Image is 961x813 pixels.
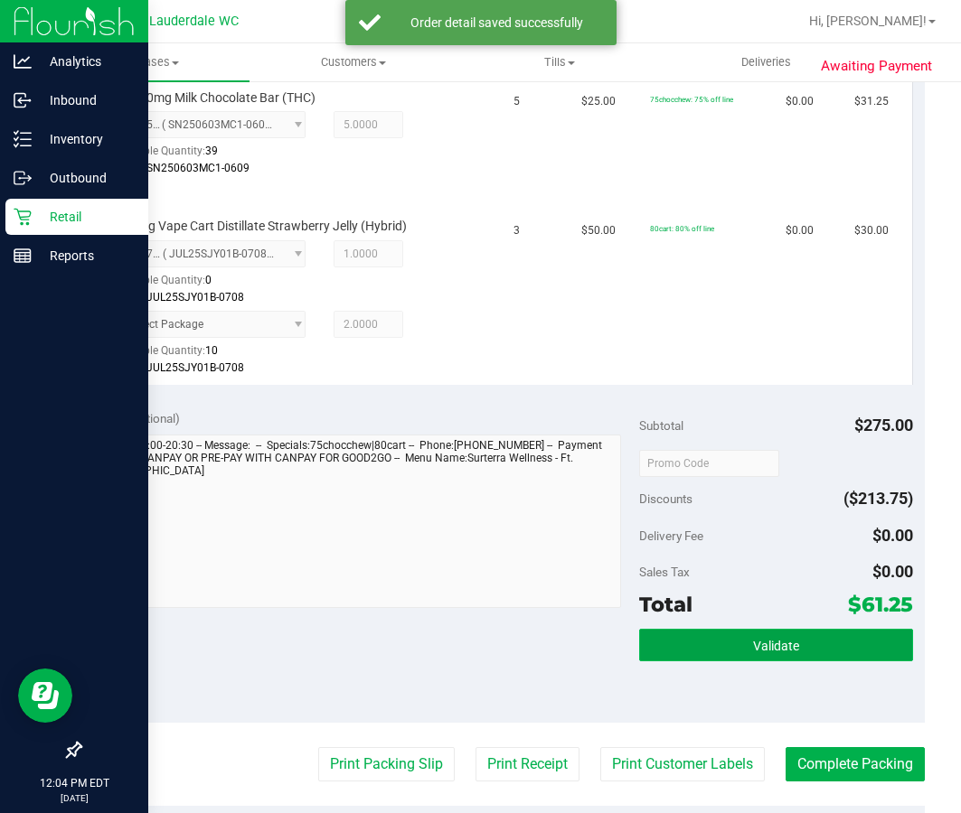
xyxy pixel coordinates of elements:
div: Order detail saved successfully [391,14,603,32]
span: FT 0.5g Vape Cart Distillate Strawberry Jelly (Hybrid) [113,218,407,235]
span: ($213.75) [843,489,913,508]
p: 12:04 PM EDT [8,775,140,791]
button: Validate [639,629,913,661]
inline-svg: Inbound [14,91,32,109]
span: Tills [457,54,662,70]
span: HT 100mg Milk Chocolate Bar (THC) [113,89,316,107]
span: 3 [513,222,520,239]
span: Discounts [639,482,692,515]
span: 10 [205,344,218,357]
div: Available Quantity: [113,267,316,303]
span: Hi, [PERSON_NAME]! [809,14,927,28]
span: $25.00 [581,93,616,110]
inline-svg: Inventory [14,130,32,148]
span: $50.00 [581,222,616,239]
inline-svg: Analytics [14,52,32,70]
input: Promo Code [639,450,779,477]
span: 75chocchew: 75% off line [650,95,733,104]
p: Retail [32,206,140,228]
span: Total [639,592,692,617]
button: Print Customer Labels [600,747,765,781]
span: Deliveries [717,54,815,70]
button: Print Receipt [476,747,579,781]
a: Deliveries [663,43,869,81]
span: $30.00 [854,222,889,239]
p: Analytics [32,51,140,72]
span: $0.00 [786,93,814,110]
span: Sales Tax [639,565,690,579]
button: Complete Packing [786,747,925,781]
p: [DATE] [8,791,140,805]
span: Delivery Fee [639,528,703,543]
span: 39 [205,145,218,157]
span: 80cart: 80% off line [650,224,714,233]
p: Reports [32,245,140,266]
inline-svg: Reports [14,247,32,265]
span: 0 [205,274,212,286]
span: $31.25 [854,93,889,110]
span: $0.00 [872,526,913,545]
span: $0.00 [872,562,913,581]
span: Validate [753,639,799,653]
inline-svg: Retail [14,208,32,226]
span: JUL25SJY01B-0708 [146,291,244,304]
button: Print Packing Slip [318,747,455,781]
span: Customers [250,54,455,70]
div: Available Quantity: [113,138,316,173]
inline-svg: Outbound [14,169,32,187]
p: Inbound [32,89,140,111]
span: $61.25 [848,592,913,617]
a: Customers [250,43,456,81]
p: Outbound [32,167,140,189]
span: 5 [513,93,520,110]
span: Awaiting Payment [821,56,932,77]
span: JUL25SJY01B-0708 [146,361,244,374]
p: Inventory [32,128,140,150]
span: Subtotal [639,418,683,433]
iframe: Resource center [18,668,72,723]
span: SN250603MC1-0609 [146,162,250,174]
div: Available Quantity: [113,338,316,373]
span: $275.00 [854,416,913,435]
span: $0.00 [786,222,814,239]
a: Tills [457,43,663,81]
span: Ft. Lauderdale WC [130,14,239,29]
